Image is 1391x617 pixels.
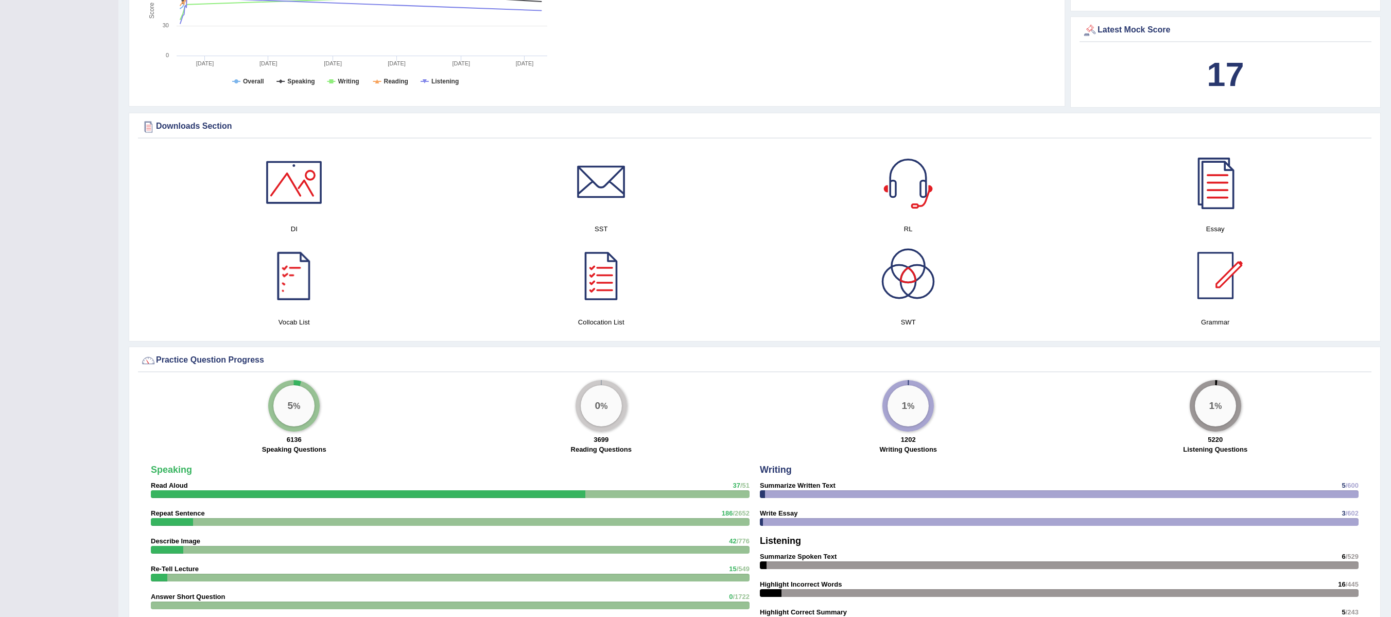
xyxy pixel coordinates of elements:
[324,60,342,66] tspan: [DATE]
[1346,482,1359,489] span: /600
[722,509,733,517] span: 186
[262,444,326,454] label: Speaking Questions
[287,436,302,443] strong: 6136
[516,60,534,66] tspan: [DATE]
[901,436,916,443] strong: 1202
[594,436,608,443] strong: 3699
[148,3,155,19] tspan: Score
[1208,436,1223,443] strong: 5220
[760,553,837,560] strong: Summarize Spoken Text
[1346,553,1359,560] span: /529
[729,565,736,573] span: 15
[151,565,199,573] strong: Re-Tell Lecture
[729,537,736,545] span: 42
[1342,553,1345,560] span: 6
[288,400,293,412] big: 5
[760,224,1057,234] h4: RL
[1183,444,1247,454] label: Listening Questions
[581,385,622,426] div: %
[151,509,205,517] strong: Repeat Sentence
[729,593,733,601] span: 0
[146,317,443,328] h4: Vocab List
[760,482,836,489] strong: Summarize Written Text
[1346,580,1359,588] span: /445
[760,465,792,475] strong: Writing
[151,593,225,601] strong: Answer Short Question
[1067,317,1364,328] h4: Grammar
[1082,23,1369,38] div: Latest Mock Score
[287,78,315,85] tspan: Speaking
[453,60,471,66] tspan: [DATE]
[760,580,842,588] strong: Highlight Incorrect Words
[571,444,632,454] label: Reading Questions
[141,119,1369,134] div: Downloads Section
[595,400,600,412] big: 0
[338,78,359,85] tspan: Writing
[1342,608,1345,616] span: 5
[733,509,750,517] span: /2652
[888,385,929,426] div: %
[902,400,908,412] big: 1
[760,509,797,517] strong: Write Essay
[737,537,750,545] span: /776
[733,593,750,601] span: /1722
[1195,385,1236,426] div: %
[760,608,847,616] strong: Highlight Correct Summary
[196,60,214,66] tspan: [DATE]
[453,317,750,328] h4: Collocation List
[166,52,169,58] text: 0
[1067,224,1364,234] h4: Essay
[1207,56,1244,93] b: 17
[146,224,443,234] h4: DI
[760,536,801,546] strong: Listening
[259,60,277,66] tspan: [DATE]
[740,482,750,489] span: /51
[453,224,750,234] h4: SST
[273,385,315,426] div: %
[1209,400,1214,412] big: 1
[879,444,937,454] label: Writing Questions
[1346,608,1359,616] span: /243
[1338,580,1345,588] span: 16
[737,565,750,573] span: /549
[1342,509,1345,517] span: 3
[1346,509,1359,517] span: /602
[151,482,188,489] strong: Read Aloud
[384,78,408,85] tspan: Reading
[760,317,1057,328] h4: SWT
[151,537,200,545] strong: Describe Image
[163,22,169,28] text: 30
[733,482,740,489] span: 37
[141,353,1369,368] div: Practice Question Progress
[388,60,406,66] tspan: [DATE]
[243,78,264,85] tspan: Overall
[431,78,459,85] tspan: Listening
[151,465,192,475] strong: Speaking
[1342,482,1345,489] span: 5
